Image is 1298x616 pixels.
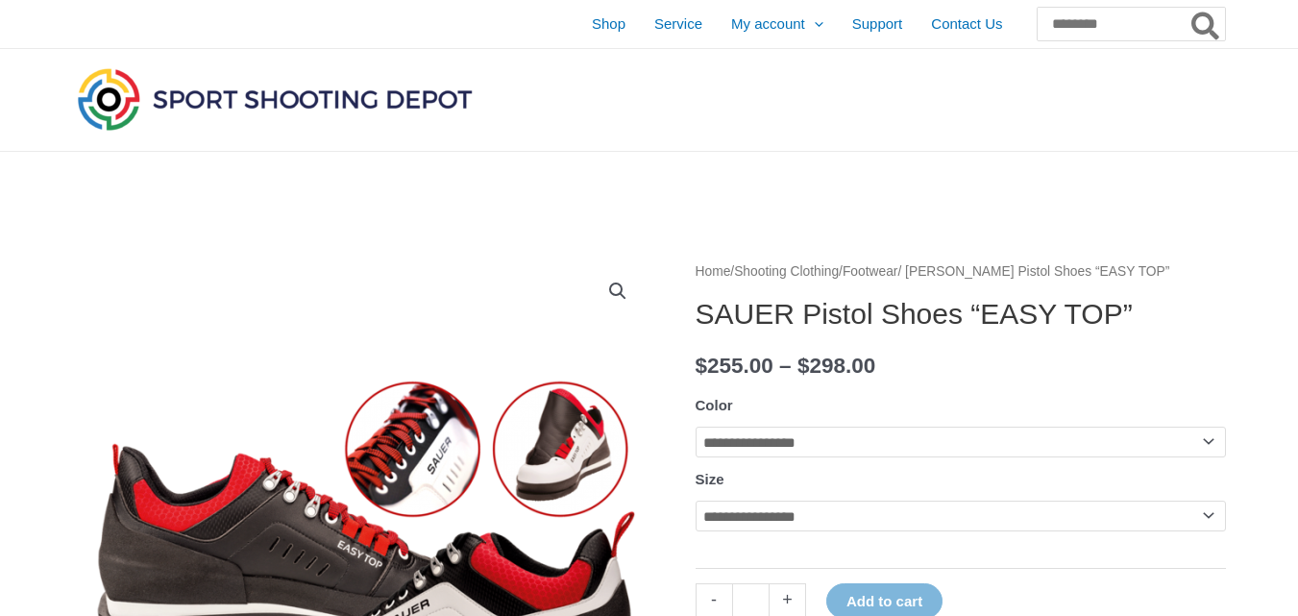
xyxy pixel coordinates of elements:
[843,264,898,279] a: Footwear
[797,354,875,378] bdi: 298.00
[779,354,792,378] span: –
[73,63,477,135] img: Sport Shooting Depot
[734,264,839,279] a: Shooting Clothing
[696,354,773,378] bdi: 255.00
[696,297,1226,332] h1: SAUER Pistol Shoes “EASY TOP”
[696,354,708,378] span: $
[696,471,724,487] label: Size
[696,259,1226,284] nav: Breadcrumb
[696,264,731,279] a: Home
[600,274,635,308] a: View full-screen image gallery
[1188,8,1225,40] button: Search
[696,397,733,413] label: Color
[797,354,810,378] span: $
